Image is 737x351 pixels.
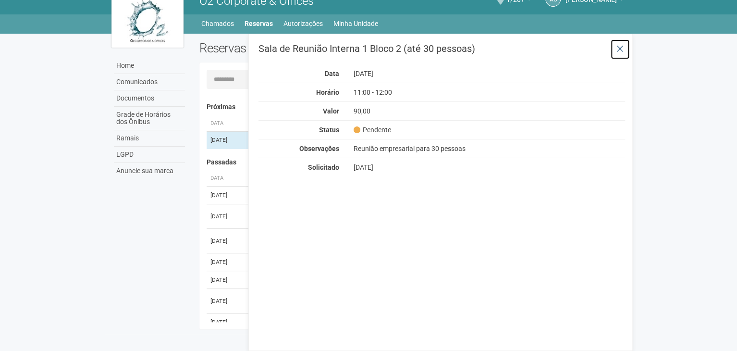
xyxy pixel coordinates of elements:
[299,145,339,152] strong: Observações
[207,253,245,271] td: [DATE]
[354,125,391,134] span: Pendente
[245,116,522,132] th: Área ou Serviço
[319,126,339,134] strong: Status
[245,17,273,30] a: Reservas
[207,204,245,229] td: [DATE]
[245,131,522,149] td: Sala de Reunião Interna 1 Bloco 2 (até 30 pessoas)
[207,271,245,289] td: [DATE]
[207,171,245,187] th: Data
[114,58,185,74] a: Home
[258,44,625,53] h3: Sala de Reunião Interna 1 Bloco 2 (até 30 pessoas)
[207,229,245,253] td: [DATE]
[245,271,522,289] td: Sala de Reunião Interna 1 Bloco 2 (até 30 pessoas)
[245,187,522,204] td: Sala de Reunião Interna 1 Bloco 2 (até 30 pessoas)
[245,313,522,331] td: Sala de Reunião Interna 1 Bloco 2 (até 30 pessoas)
[201,17,234,30] a: Chamados
[346,69,537,78] div: [DATE]
[114,74,185,90] a: Comunicados
[245,253,522,271] td: Sala de Reunião Interna 1 Bloco 2 (até 30 pessoas)
[199,41,405,55] h2: Reservas
[207,289,245,313] td: [DATE]
[114,163,185,179] a: Anuncie sua marca
[325,70,339,77] strong: Data
[207,116,245,132] th: Data
[114,90,185,107] a: Documentos
[346,107,537,115] div: 90,00
[346,163,537,172] div: [DATE]
[114,147,185,163] a: LGPD
[346,88,537,97] div: 11:00 - 12:00
[245,204,522,229] td: Sala de Reunião Interna 1 Bloco 2 (até 30 pessoas)
[207,313,245,331] td: [DATE]
[114,107,185,130] a: Grade de Horários dos Ônibus
[346,144,537,153] div: Reunião empresarial para 30 pessoas
[245,171,522,187] th: Área ou Serviço
[245,289,522,313] td: Sala de Reunião Interna 1 Bloco 2 (até 30 pessoas)
[316,88,339,96] strong: Horário
[207,131,245,149] td: [DATE]
[207,103,618,111] h4: Próximas
[207,187,245,204] td: [DATE]
[333,17,378,30] a: Minha Unidade
[245,229,522,253] td: Sala de Reunião Interna 2 Bloco 2 (até 30 pessoas)
[283,17,323,30] a: Autorizações
[114,130,185,147] a: Ramais
[207,159,618,166] h4: Passadas
[323,107,339,115] strong: Valor
[308,163,339,171] strong: Solicitado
